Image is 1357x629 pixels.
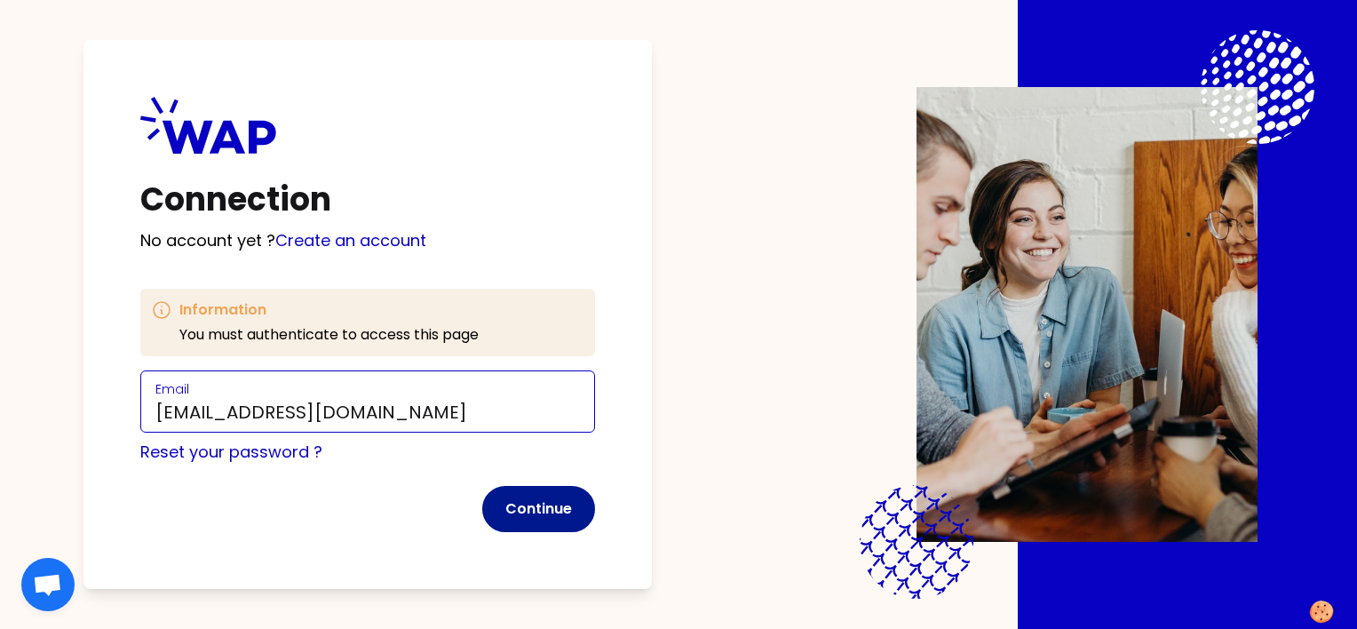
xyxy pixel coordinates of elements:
button: Continue [482,486,595,532]
div: Open chat [21,558,75,611]
label: Email [155,380,189,398]
a: Create an account [275,229,426,251]
a: Reset your password ? [140,441,322,463]
h3: Information [179,299,479,321]
h1: Connection [140,182,595,218]
img: Description [917,87,1258,542]
p: You must authenticate to access this page [179,324,479,346]
p: No account yet ? [140,228,595,253]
